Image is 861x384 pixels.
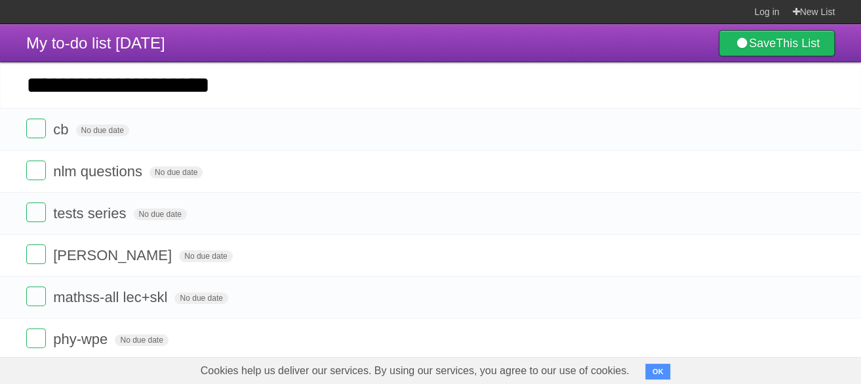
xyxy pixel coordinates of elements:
[776,37,820,50] b: This List
[53,205,129,221] span: tests series
[188,358,643,384] span: Cookies help us deliver our services. By using our services, you agree to our use of cookies.
[53,331,111,347] span: phy-wpe
[645,364,671,379] button: OK
[174,292,228,304] span: No due date
[26,119,46,138] label: Done
[26,286,46,306] label: Done
[53,163,146,180] span: nlm questions
[115,334,168,346] span: No due date
[179,250,232,262] span: No due date
[26,34,165,52] span: My to-do list [DATE]
[719,30,835,56] a: SaveThis List
[53,121,71,138] span: cb
[53,289,170,305] span: mathss-all lec+skl
[26,202,46,222] label: Done
[134,208,187,220] span: No due date
[76,125,129,136] span: No due date
[26,244,46,264] label: Done
[150,166,203,178] span: No due date
[26,328,46,348] label: Done
[53,247,175,263] span: [PERSON_NAME]
[26,161,46,180] label: Done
